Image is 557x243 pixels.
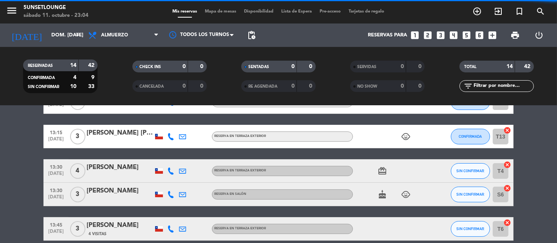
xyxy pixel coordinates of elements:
[515,7,524,16] i: turned_in_not
[309,64,314,69] strong: 0
[24,4,89,12] div: 5unsetlounge
[494,7,503,16] i: exit_to_app
[46,137,66,146] span: [DATE]
[6,5,18,16] i: menu
[418,83,423,89] strong: 0
[536,7,545,16] i: search
[70,63,76,68] strong: 14
[200,83,205,89] strong: 0
[214,227,266,230] span: RESERVA EN TERRAZA EXTERIOR
[46,171,66,180] span: [DATE]
[139,65,161,69] span: CHECK INS
[46,229,66,238] span: [DATE]
[527,23,552,47] div: LOG OUT
[88,63,96,68] strong: 42
[423,30,433,40] i: looks_two
[248,65,269,69] span: SENTADAS
[214,169,266,172] span: RESERVA EN TERRAZA EXTERIOR
[534,31,544,40] i: power_settings_new
[46,102,66,111] span: [DATE]
[378,166,387,176] i: card_giftcard
[70,129,85,144] span: 3
[46,128,66,137] span: 13:15
[418,64,423,69] strong: 0
[28,85,59,89] span: SIN CONFIRMAR
[73,75,76,80] strong: 4
[70,187,85,202] span: 3
[101,32,128,38] span: Almuerzo
[451,129,490,144] button: CONFIRMADA
[457,227,485,231] span: SIN CONFIRMAR
[451,187,490,202] button: SIN CONFIRMAR
[524,64,532,69] strong: 42
[70,221,85,237] span: 3
[401,132,411,141] i: child_care
[88,84,96,89] strong: 33
[510,31,520,40] span: print
[357,85,377,88] span: NO SHOW
[357,65,376,69] span: SERVIDAS
[278,9,316,14] span: Lista de Espera
[183,83,186,89] strong: 0
[457,192,485,196] span: SIN CONFIRMAR
[46,185,66,194] span: 13:30
[87,186,153,196] div: [PERSON_NAME]
[46,194,66,203] span: [DATE]
[474,30,485,40] i: looks_6
[401,83,404,89] strong: 0
[169,9,201,14] span: Mis reservas
[309,83,314,89] strong: 0
[472,7,482,16] i: add_circle_outline
[451,221,490,237] button: SIN CONFIRMAR
[87,128,153,138] div: [PERSON_NAME] [PERSON_NAME]
[464,65,476,69] span: TOTAL
[506,64,513,69] strong: 14
[89,231,107,237] span: 4 Visitas
[46,220,66,229] span: 13:45
[70,163,85,179] span: 4
[6,27,47,44] i: [DATE]
[473,82,533,90] input: Filtrar por nombre...
[436,30,446,40] i: looks_3
[291,83,295,89] strong: 0
[316,9,345,14] span: Pre-acceso
[410,30,420,40] i: looks_one
[28,76,55,80] span: CONFIRMADA
[459,134,482,139] span: CONFIRMADA
[28,64,53,68] span: RESERVADAS
[291,64,295,69] strong: 0
[461,30,472,40] i: looks_5
[503,219,511,227] i: cancel
[46,162,66,171] span: 13:30
[368,32,407,38] span: Reservas para
[87,162,153,173] div: [PERSON_NAME]
[200,64,205,69] strong: 0
[487,30,497,40] i: add_box
[241,9,278,14] span: Disponibilidad
[463,81,473,91] i: filter_list
[91,75,96,80] strong: 9
[214,135,266,138] span: RESERVA EN TERRAZA EXTERIOR
[503,161,511,169] i: cancel
[24,12,89,20] div: sábado 11. octubre - 23:04
[503,126,511,134] i: cancel
[401,190,411,199] i: child_care
[73,31,82,40] i: arrow_drop_down
[378,190,387,199] i: cake
[448,30,459,40] i: looks_4
[401,64,404,69] strong: 0
[6,5,18,19] button: menu
[201,9,241,14] span: Mapa de mesas
[345,9,389,14] span: Tarjetas de regalo
[247,31,256,40] span: pending_actions
[183,64,186,69] strong: 0
[214,193,246,196] span: RESERVA EN SALÓN
[248,85,277,88] span: RE AGENDADA
[451,163,490,179] button: SIN CONFIRMAR
[457,169,485,173] span: SIN CONFIRMAR
[503,184,511,192] i: cancel
[70,84,76,89] strong: 10
[87,220,153,230] div: [PERSON_NAME]
[139,85,164,88] span: CANCELADA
